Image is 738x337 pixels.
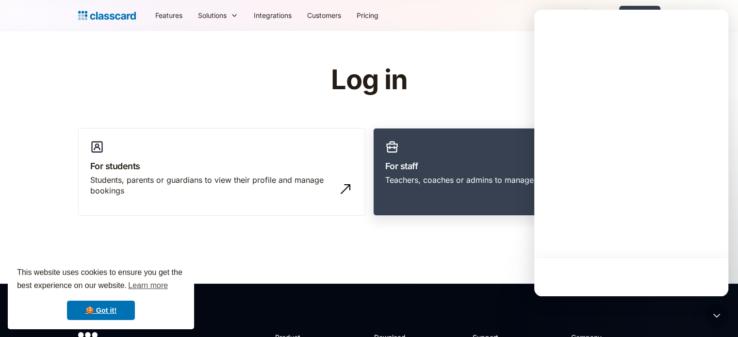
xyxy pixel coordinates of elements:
a: Sign up [619,6,660,25]
a: For studentsStudents, parents or guardians to view their profile and manage bookings [78,128,365,216]
div: Teachers, coaches or admins to manage and grow their classes [385,175,619,185]
h1: Log in [215,65,523,95]
span: This website uses cookies to ensure you get the best experience on our website. [17,267,185,293]
h3: For students [90,160,353,173]
a: Get a demo [533,4,586,26]
div: Solutions [190,4,246,26]
a: Features [148,4,190,26]
a: Login [586,4,619,26]
div: Students, parents or guardians to view their profile and manage bookings [90,175,334,196]
div: Solutions [198,10,227,20]
a: Integrations [246,4,299,26]
a: home [78,9,136,22]
a: Customers [299,4,349,26]
a: learn more about cookies [127,278,169,293]
h3: For staff [385,160,648,173]
a: For staffTeachers, coaches or admins to manage and grow their classes [373,128,660,216]
a: Pricing [349,4,386,26]
div: cookieconsent [8,257,194,329]
div: Open Intercom Messenger [705,304,728,327]
a: dismiss cookie message [67,301,135,320]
